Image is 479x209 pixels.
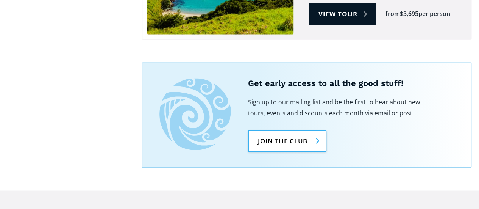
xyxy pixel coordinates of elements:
h5: Get early access to all the good stuff! [248,78,454,89]
div: from [385,9,400,18]
p: Sign up to our mailing list and be the first to hear about new tours, events and discounts each m... [248,97,422,119]
div: $3,695 [400,9,418,18]
a: View tour [309,3,376,25]
a: Join the club [248,130,326,152]
div: per person [418,9,450,18]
